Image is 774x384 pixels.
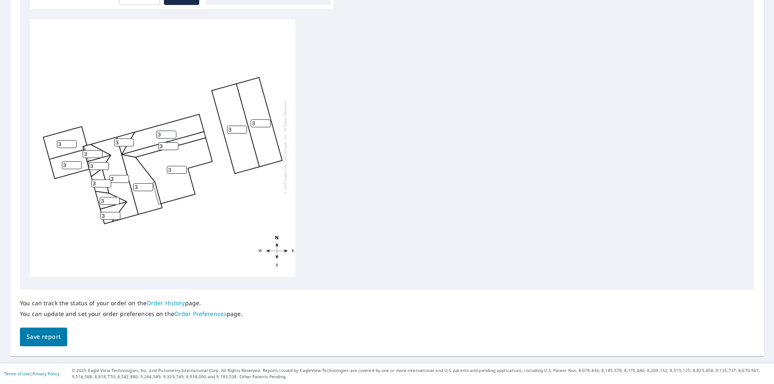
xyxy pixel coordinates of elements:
[174,310,227,318] a: Order Preferences
[32,371,59,377] a: Privacy Policy
[20,310,243,318] p: You can update and set your order preferences on the page.
[72,367,770,380] p: © 2025 Eagle View Technologies, Inc. and Pictometry International Corp. All Rights Reserved. Repo...
[4,371,59,376] p: |
[20,299,243,307] p: You can track the status of your order on the page.
[27,332,61,342] span: Save report
[146,299,185,307] a: Order History
[20,328,67,346] button: Save report
[4,371,30,377] a: Terms of Use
